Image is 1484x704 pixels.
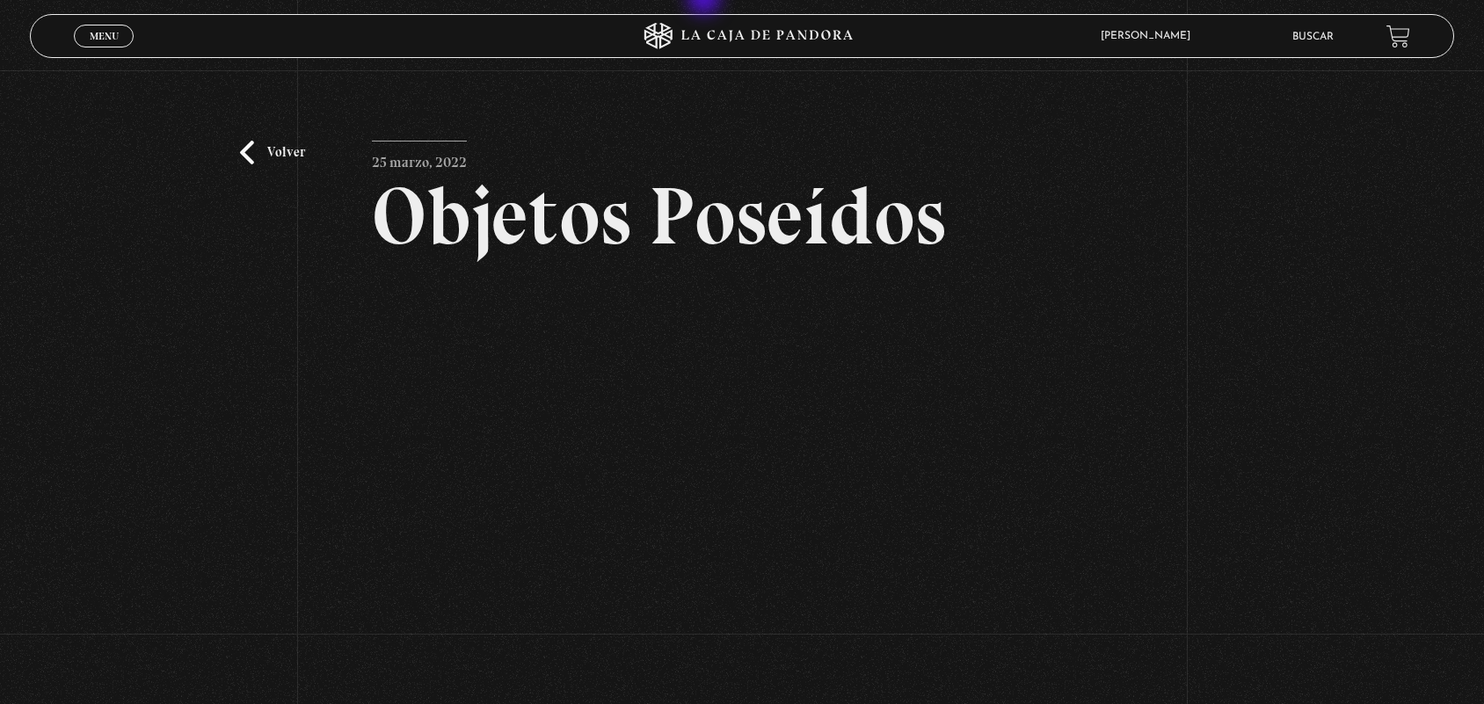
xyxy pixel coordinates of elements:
[84,46,125,58] span: Cerrar
[372,141,467,176] p: 25 marzo, 2022
[90,31,119,41] span: Menu
[1386,25,1410,48] a: View your shopping cart
[1092,31,1208,41] span: [PERSON_NAME]
[372,176,1113,257] h2: Objetos Poseídos
[240,141,305,164] a: Volver
[1292,32,1334,42] a: Buscar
